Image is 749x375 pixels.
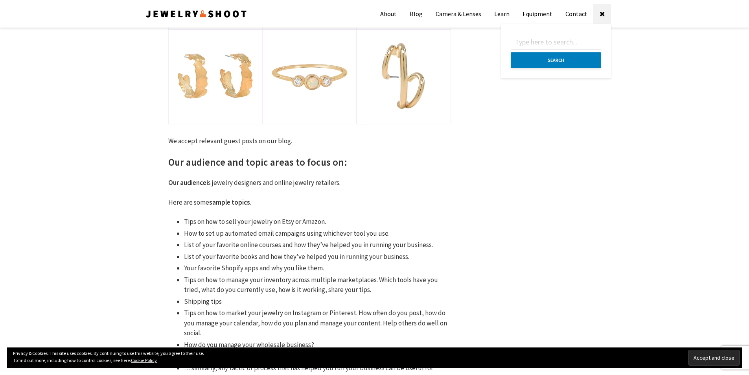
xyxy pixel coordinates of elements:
[688,350,740,366] input: Accept and close
[168,136,451,146] p: We accept relevant guest posts on our blog.
[511,52,601,68] button: Search
[168,178,206,187] strong: Our audience
[7,347,742,368] div: Privacy & Cookies: This site uses cookies. By continuing to use this website, you agree to their ...
[168,156,451,169] h2: Our audience and topic areas to focus on:
[184,217,451,227] li: Tips on how to sell your jewelry on Etsy or Amazon.
[488,4,515,24] a: Learn
[511,34,601,50] input: Type here to search...
[184,240,451,250] li: List of your favorite online courses and how they’ve helped you in running your business.
[184,297,451,307] li: Shipping tips
[184,275,451,295] li: Tips on how to manage your inventory across multiple marketplaces. Which tools have you tried, wh...
[168,198,451,208] p: Here are some .
[559,4,593,24] a: Contact
[404,4,429,24] a: Blog
[184,308,451,338] li: Tips on how to market your jewelry on Instagram or Pinterest. How often do you post, how do you m...
[131,357,157,363] a: Cookie Policy
[145,7,248,20] img: Jewelry Photographer Bay Area - San Francisco | Nationwide via Mail
[184,252,451,262] li: List of your favorite books and how they’ve helped you in running your business.
[517,4,558,24] a: Equipment
[430,4,487,24] a: Camera & Lenses
[184,340,451,350] li: How do you manage your wholesale business?
[374,4,403,24] a: About
[184,263,451,273] li: Your favorite Shopify apps and why you like them.
[184,229,451,239] li: How to set up automated email campaigns using whichever tool you use.
[168,178,451,188] p: is jewelry designers and online jewelry retailers.
[209,198,250,207] strong: sample topics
